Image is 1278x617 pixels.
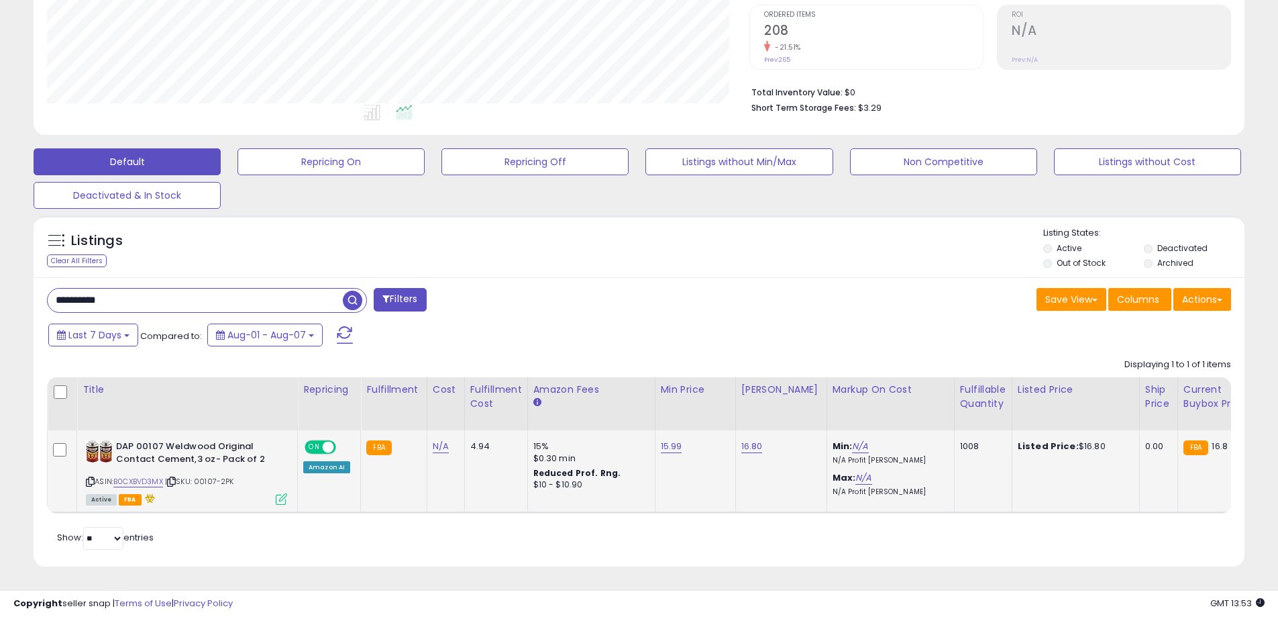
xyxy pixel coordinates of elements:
[661,440,682,453] a: 15.99
[115,597,172,610] a: Terms of Use
[533,467,621,479] b: Reduced Prof. Rng.
[86,494,117,506] span: All listings currently available for purchase on Amazon
[960,383,1006,411] div: Fulfillable Quantity
[1108,288,1171,311] button: Columns
[661,383,730,397] div: Min Price
[1057,242,1081,254] label: Active
[13,597,62,610] strong: Copyright
[366,383,421,397] div: Fulfillment
[741,440,763,453] a: 16.80
[83,383,292,397] div: Title
[827,377,954,430] th: The percentage added to the cost of goods (COGS) that forms the calculator for Min & Max prices.
[1036,288,1106,311] button: Save View
[116,440,279,469] b: DAP 00107 Weldwood Original Contact Cement,3 oz- Pack of 2
[852,440,868,453] a: N/A
[533,479,645,491] div: $10 - $10.90
[140,330,202,342] span: Compared to:
[533,453,645,465] div: $0.30 min
[1157,242,1208,254] label: Deactivated
[533,397,541,409] small: Amazon Fees.
[833,456,944,465] p: N/A Profit [PERSON_NAME]
[374,288,426,312] button: Filters
[1145,383,1172,411] div: Ship Price
[1183,440,1208,455] small: FBA
[1183,383,1253,411] div: Current Buybox Price
[751,83,1221,99] li: $0
[119,494,142,506] span: FBA
[334,442,356,453] span: OFF
[1057,257,1106,269] label: Out of Stock
[855,471,871,485] a: N/A
[142,493,156,503] i: hazardous material
[960,440,1002,453] div: 1008
[645,148,833,175] button: Listings without Min/Max
[306,442,323,453] span: ON
[34,148,221,175] button: Default
[1117,293,1159,306] span: Columns
[1018,440,1129,453] div: $16.80
[470,440,517,453] div: 4.94
[227,328,306,342] span: Aug-01 - Aug-07
[433,383,459,397] div: Cost
[86,440,287,504] div: ASIN:
[751,87,843,98] b: Total Inventory Value:
[1012,23,1230,41] h2: N/A
[1018,440,1079,453] b: Listed Price:
[34,182,221,209] button: Deactivated & In Stock
[833,487,944,497] p: N/A Profit [PERSON_NAME]
[113,476,163,487] a: B0CXBVD3MX
[71,232,123,250] h5: Listings
[207,324,323,346] button: Aug-01 - Aug-07
[1054,148,1241,175] button: Listings without Cost
[1012,56,1038,64] small: Prev: N/A
[764,56,790,64] small: Prev: 265
[303,461,350,473] div: Amazon AI
[237,148,425,175] button: Repricing On
[366,440,391,455] small: FBA
[47,254,107,267] div: Clear All Filters
[441,148,629,175] button: Repricing Off
[751,102,856,113] b: Short Term Storage Fees:
[533,383,649,397] div: Amazon Fees
[165,476,234,487] span: | SKU: 00107-2PK
[850,148,1037,175] button: Non Competitive
[833,383,949,397] div: Markup on Cost
[57,531,154,544] span: Show: entries
[303,383,355,397] div: Repricing
[433,440,449,453] a: N/A
[1157,257,1193,269] label: Archived
[1043,227,1244,240] p: Listing States:
[1145,440,1167,453] div: 0.00
[741,383,821,397] div: [PERSON_NAME]
[533,440,645,453] div: 15%
[764,11,983,19] span: Ordered Items
[86,440,113,463] img: 51t4A8EUcrL._SL40_.jpg
[1212,440,1228,453] span: 16.8
[764,23,983,41] h2: 208
[833,440,853,453] b: Min:
[470,383,522,411] div: Fulfillment Cost
[1173,288,1231,311] button: Actions
[833,471,856,484] b: Max:
[68,328,121,342] span: Last 7 Days
[770,42,801,52] small: -21.51%
[1210,597,1265,610] span: 2025-08-15 13:53 GMT
[1124,359,1231,371] div: Displaying 1 to 1 of 1 items
[858,101,882,114] span: $3.29
[48,324,138,346] button: Last 7 Days
[13,598,233,610] div: seller snap | |
[1018,383,1134,397] div: Listed Price
[1012,11,1230,19] span: ROI
[174,597,233,610] a: Privacy Policy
